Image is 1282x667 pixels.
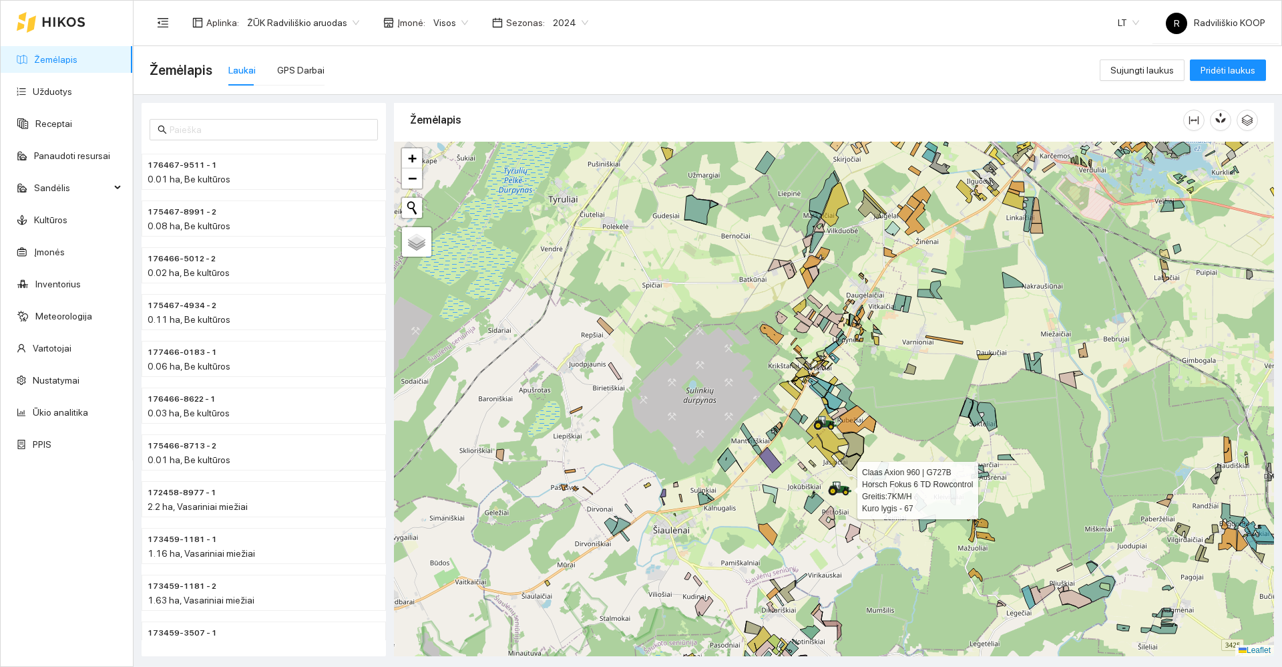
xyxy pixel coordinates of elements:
[33,343,71,354] a: Vartotojai
[402,227,431,257] a: Layers
[192,17,203,28] span: layout
[148,454,230,465] span: 0.01 ha, Be kultūros
[1183,110,1205,131] button: column-width
[33,407,88,418] a: Ūkio analitika
[408,150,417,166] span: +
[402,168,422,188] a: Zoom out
[1239,646,1271,655] a: Leaflet
[148,533,217,546] span: 173459-1181 - 1
[34,215,67,225] a: Kultūros
[158,125,167,134] span: search
[148,580,216,593] span: 173459-1181 - 2
[1166,17,1265,28] span: Radviliškio KOOP
[34,150,110,161] a: Panaudoti resursai
[148,253,216,265] span: 176466-5012 - 2
[402,148,422,168] a: Zoom in
[148,159,217,172] span: 176467-9511 - 1
[1100,59,1185,81] button: Sujungti laukus
[1100,65,1185,76] a: Sujungti laukus
[506,15,545,30] span: Sezonas :
[35,118,72,129] a: Receptai
[1184,115,1204,126] span: column-width
[148,501,248,512] span: 2.2 ha, Vasariniai miežiai
[206,15,239,30] span: Aplinka :
[148,314,230,325] span: 0.11 ha, Be kultūros
[148,174,230,184] span: 0.01 ha, Be kultūros
[553,13,588,33] span: 2024
[228,63,256,78] div: Laukai
[150,9,176,36] button: menu-fold
[1118,13,1139,33] span: LT
[410,101,1183,139] div: Žemėlapis
[1190,59,1266,81] button: Pridėti laukus
[148,408,230,418] span: 0.03 ha, Be kultūros
[35,311,92,321] a: Meteorologija
[1110,63,1174,78] span: Sujungti laukus
[33,375,79,386] a: Nustatymai
[148,299,216,312] span: 175467-4934 - 2
[148,393,216,406] span: 176466-8622 - 1
[247,13,359,33] span: ŽŪK Radviliškio aruodas
[1190,65,1266,76] a: Pridėti laukus
[1201,63,1255,78] span: Pridėti laukus
[34,174,110,201] span: Sandėlis
[157,17,169,29] span: menu-fold
[433,13,468,33] span: Visos
[397,15,425,30] span: Įmonė :
[148,361,230,372] span: 0.06 ha, Be kultūros
[148,548,255,559] span: 1.16 ha, Vasariniai miežiai
[148,627,217,640] span: 173459-3507 - 1
[148,487,216,499] span: 172458-8977 - 1
[1174,13,1180,34] span: R
[33,439,51,450] a: PPIS
[148,595,254,606] span: 1.63 ha, Vasariniai miežiai
[408,170,417,186] span: −
[34,54,77,65] a: Žemėlapis
[148,440,216,452] span: 175466-8713 - 2
[170,122,370,137] input: Paieška
[148,206,216,219] span: 175467-8991 - 2
[35,279,81,289] a: Inventorius
[492,17,503,28] span: calendar
[34,247,65,257] a: Įmonės
[148,346,217,359] span: 177466-0183 - 1
[150,59,212,81] span: Žemėlapis
[33,86,72,97] a: Užduotys
[148,221,230,231] span: 0.08 ha, Be kultūros
[402,198,422,218] button: Initiate a new search
[383,17,394,28] span: shop
[148,267,230,278] span: 0.02 ha, Be kultūros
[277,63,325,78] div: GPS Darbai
